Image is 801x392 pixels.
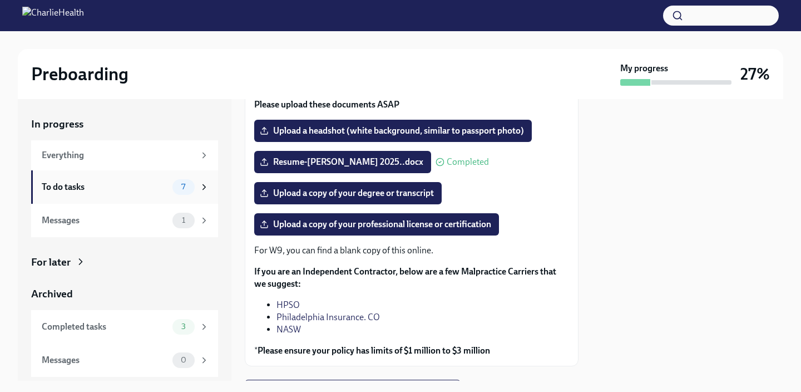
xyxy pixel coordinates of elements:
span: Completed [447,158,489,166]
span: 1 [175,216,192,224]
label: Resume-[PERSON_NAME] 2025..docx [254,151,431,173]
div: To do tasks [42,181,168,193]
a: To do tasks7 [31,170,218,204]
a: Philadelphia Insurance. CO [276,312,380,322]
a: NASW [276,324,301,335]
span: Upload a copy of your professional license or certification [262,219,491,230]
img: CharlieHealth [22,7,84,24]
a: Messages1 [31,204,218,237]
strong: If you are an Independent Contractor, below are a few Malpractice Carriers that we suggest: [254,266,556,289]
a: Everything [31,140,218,170]
a: HPSO [276,300,300,310]
label: Upload a headshot (white background, similar to passport photo) [254,120,532,142]
a: Archived [31,287,218,301]
span: 3 [175,322,192,331]
span: Resume-[PERSON_NAME] 2025..docx [262,156,423,168]
a: Messages0 [31,344,218,377]
strong: Please ensure your policy has limits of $1 million to $3 million [258,345,490,356]
h2: Preboarding [31,63,128,85]
p: For W9, you can find a blank copy of this online. [254,244,569,257]
h3: 27% [740,64,770,84]
label: Upload a copy of your degree or transcript [254,182,442,204]
span: 7 [175,183,192,191]
div: Messages [42,214,168,227]
div: Completed tasks [42,321,168,333]
span: Upload a copy of your degree or transcript [262,188,434,199]
span: 0 [174,356,193,364]
div: Everything [42,149,195,161]
a: In progress [31,117,218,131]
strong: My progress [620,62,668,75]
strong: Please upload these documents ASAP [254,99,399,110]
span: Upload a headshot (white background, similar to passport photo) [262,125,524,136]
div: Messages [42,354,168,366]
a: Completed tasks3 [31,310,218,344]
a: For later [31,255,218,269]
label: Upload a copy of your professional license or certification [254,213,499,236]
div: For later [31,255,71,269]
